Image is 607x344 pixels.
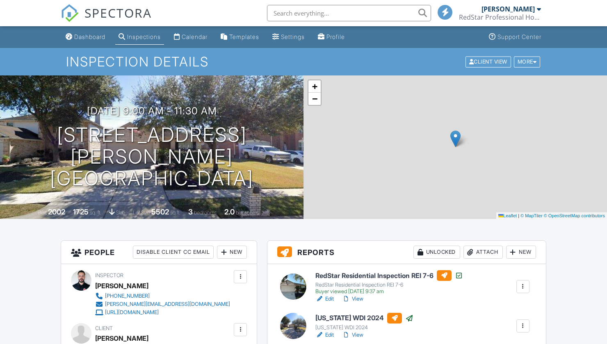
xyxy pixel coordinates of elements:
[194,210,217,216] span: bedrooms
[38,210,47,216] span: Built
[73,207,89,216] div: 1725
[116,210,125,216] span: slab
[267,241,546,264] h3: Reports
[87,105,217,116] h3: [DATE] 9:00 am - 11:30 am
[413,246,460,259] div: Unlocked
[127,33,161,40] div: Inspections
[95,308,230,317] a: [URL][DOMAIN_NAME]
[236,210,259,216] span: bathrooms
[342,331,363,339] a: View
[459,13,541,21] div: RedStar Professional Home Inspection, Inc
[315,331,334,339] a: Edit
[170,210,180,216] span: sq.ft.
[90,210,101,216] span: sq. ft.
[498,213,517,218] a: Leaflet
[105,301,230,308] div: [PERSON_NAME][EMAIL_ADDRESS][DOMAIN_NAME]
[267,5,431,21] input: Search everything...
[315,270,463,281] h6: RedStar Residential Inspection REI 7-6
[62,30,109,45] a: Dashboard
[95,280,148,292] div: [PERSON_NAME]
[95,272,123,278] span: Inspector
[188,207,193,216] div: 3
[315,288,463,295] div: Buyer viewed [DATE] 9:37 am
[315,313,413,323] h6: [US_STATE] WDI 2024
[315,282,463,288] div: RedStar Residential Inspection REI 7-6
[105,309,159,316] div: [URL][DOMAIN_NAME]
[66,55,541,69] h1: Inspection Details
[544,213,605,218] a: © OpenStreetMap contributors
[308,93,321,105] a: Zoom out
[182,33,208,40] div: Calendar
[74,33,105,40] div: Dashboard
[95,292,230,300] a: [PHONE_NUMBER]
[217,246,247,259] div: New
[315,313,413,331] a: [US_STATE] WDI 2024 [US_STATE] WDI 2024
[465,58,513,64] a: Client View
[115,30,164,45] a: Inspections
[48,207,65,216] div: 2002
[95,325,113,331] span: Client
[450,130,461,147] img: Marker
[281,33,305,40] div: Settings
[151,207,169,216] div: 5502
[312,81,317,91] span: +
[481,5,535,13] div: [PERSON_NAME]
[315,30,348,45] a: Profile
[312,93,317,104] span: −
[171,30,211,45] a: Calendar
[506,246,536,259] div: New
[315,295,334,303] a: Edit
[229,33,259,40] div: Templates
[308,80,321,93] a: Zoom in
[95,300,230,308] a: [PERSON_NAME][EMAIL_ADDRESS][DOMAIN_NAME]
[315,270,463,295] a: RedStar Residential Inspection REI 7-6 RedStar Residential Inspection REI 7-6 Buyer viewed [DATE]...
[133,246,214,259] div: Disable Client CC Email
[269,30,308,45] a: Settings
[463,246,503,259] div: Attach
[61,241,257,264] h3: People
[84,4,152,21] span: SPECTORA
[518,213,519,218] span: |
[61,11,152,28] a: SPECTORA
[133,210,150,216] span: Lot Size
[342,295,363,303] a: View
[217,30,262,45] a: Templates
[315,324,413,331] div: [US_STATE] WDI 2024
[514,56,541,67] div: More
[520,213,543,218] a: © MapTiler
[61,4,79,22] img: The Best Home Inspection Software - Spectora
[326,33,345,40] div: Profile
[105,293,150,299] div: [PHONE_NUMBER]
[13,124,290,189] h1: [STREET_ADDRESS][PERSON_NAME] [GEOGRAPHIC_DATA]
[466,56,511,67] div: Client View
[224,207,235,216] div: 2.0
[486,30,545,45] a: Support Center
[497,33,541,40] div: Support Center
